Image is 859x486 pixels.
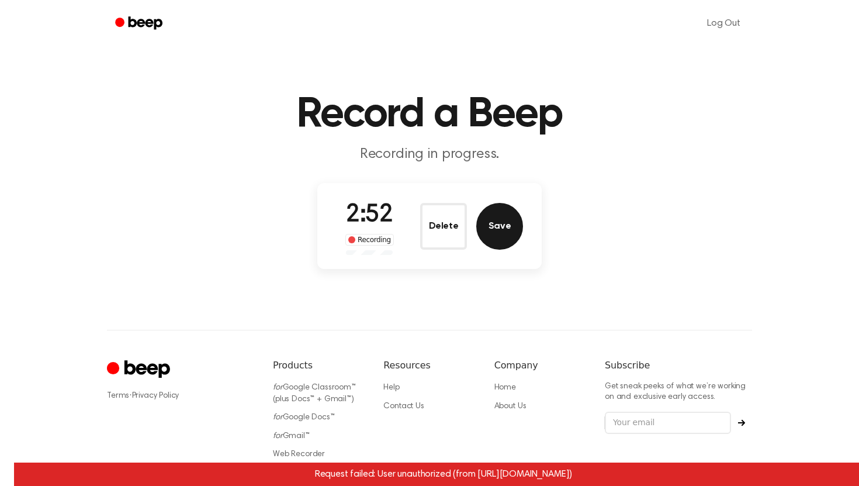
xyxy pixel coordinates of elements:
a: Web Recorder [273,450,325,459]
a: Log Out [695,9,752,37]
a: Privacy Policy [132,392,179,400]
p: Recording in progress. [205,145,654,164]
i: for [273,413,283,422]
h6: Products [273,359,365,373]
a: forGoogle Classroom™ (plus Docs™ + Gmail™) [273,384,356,404]
a: Terms [107,392,129,400]
button: Delete Audio Record [420,203,467,250]
a: About Us [494,402,527,411]
h6: Resources [383,359,475,373]
div: · [107,390,254,402]
input: Your email [605,412,731,434]
i: for [273,432,283,440]
a: forGoogle Docs™ [273,413,335,422]
a: Home [494,384,516,392]
a: Beep [107,12,173,35]
p: Get sneak peeks of what we’re working on and exclusive early access. [605,382,752,402]
button: Subscribe [731,419,752,426]
span: 2:52 [346,203,393,228]
a: Help [383,384,399,392]
a: Contact Us [383,402,424,411]
div: Recording [345,234,394,246]
h6: Company [494,359,586,373]
i: for [273,384,283,392]
h6: Subscribe [605,359,752,373]
button: Save Audio Record [476,203,523,250]
a: Cruip [107,359,173,381]
h1: Record a Beep [130,94,729,136]
a: forGmail™ [273,432,310,440]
